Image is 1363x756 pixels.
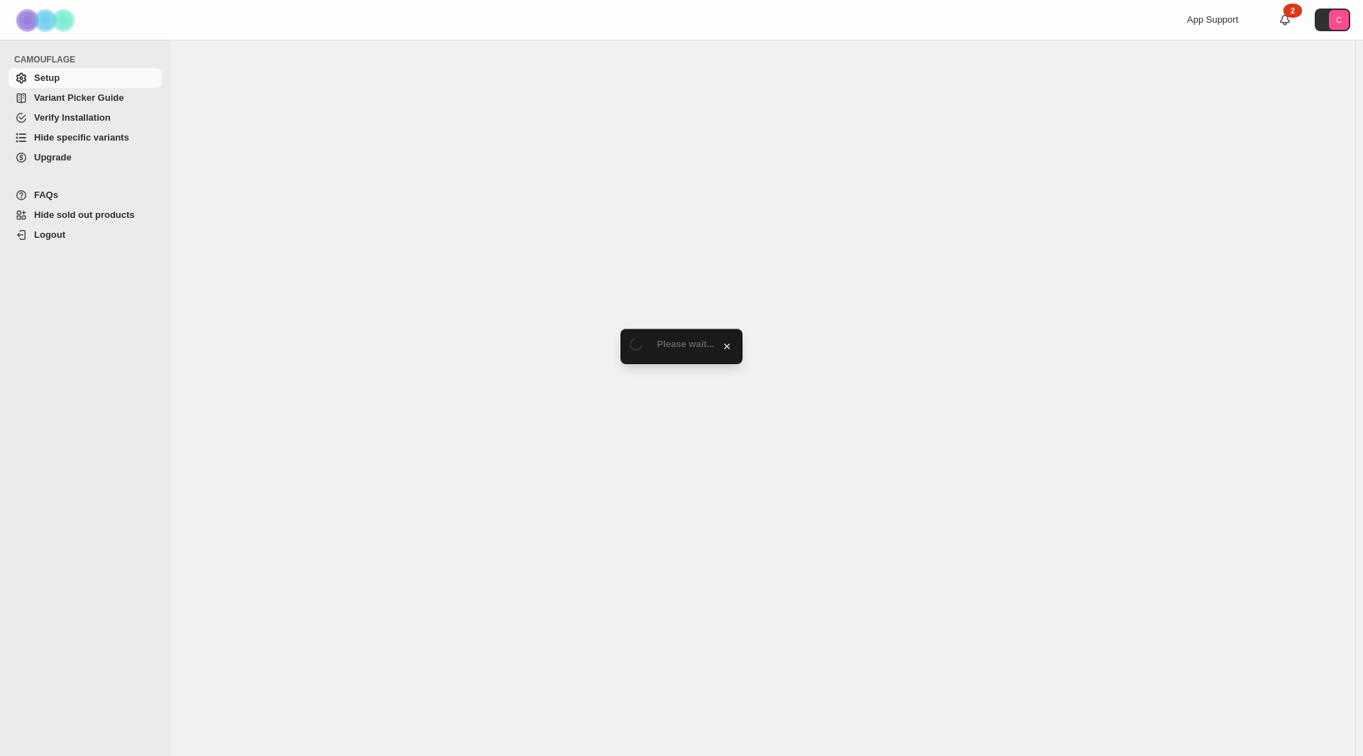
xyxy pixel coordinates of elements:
[9,68,162,88] a: Setup
[34,152,72,163] span: Upgrade
[9,225,162,245] a: Logout
[9,185,162,205] a: FAQs
[34,209,135,220] span: Hide sold out products
[1278,13,1292,27] a: 2
[34,132,129,143] span: Hide specific variants
[9,205,162,225] a: Hide sold out products
[34,72,60,83] span: Setup
[34,229,65,240] span: Logout
[1187,14,1238,25] span: App Support
[9,148,162,168] a: Upgrade
[34,92,124,103] span: Variant Picker Guide
[1336,16,1342,24] text: C
[1283,4,1302,18] div: 2
[9,108,162,128] a: Verify Installation
[9,128,162,148] a: Hide specific variants
[34,190,58,200] span: FAQs
[11,1,82,40] img: Camouflage
[34,112,111,123] span: Verify Installation
[1315,9,1350,31] button: Avatar with initials C
[1329,10,1349,30] span: Avatar with initials C
[14,54,163,65] span: CAMOUFLAGE
[657,339,715,349] span: Please wait...
[9,88,162,108] a: Variant Picker Guide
